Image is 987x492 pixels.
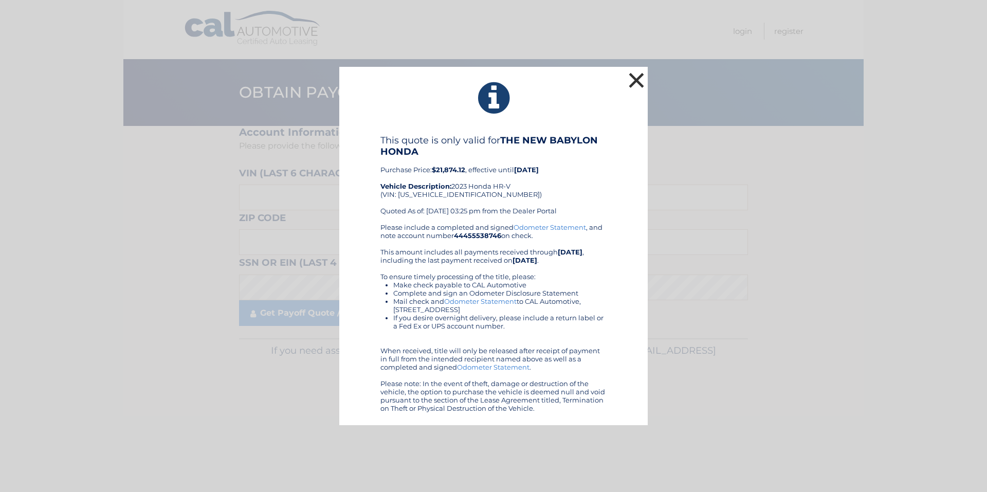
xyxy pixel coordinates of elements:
b: THE NEW BABYLON HONDA [380,135,598,157]
b: [DATE] [558,248,582,256]
b: 44455538746 [454,231,501,240]
li: If you desire overnight delivery, please include a return label or a Fed Ex or UPS account number. [393,314,607,330]
div: Purchase Price: , effective until 2023 Honda HR-V (VIN: [US_VEHICLE_IDENTIFICATION_NUMBER]) Quote... [380,135,607,223]
button: × [626,70,647,90]
strong: Vehicle Description: [380,182,451,190]
li: Complete and sign an Odometer Disclosure Statement [393,289,607,297]
a: Odometer Statement [457,363,529,371]
b: [DATE] [513,256,537,264]
h4: This quote is only valid for [380,135,607,157]
div: Please include a completed and signed , and note account number on check. This amount includes al... [380,223,607,412]
li: Mail check and to CAL Automotive, [STREET_ADDRESS] [393,297,607,314]
a: Odometer Statement [514,223,586,231]
b: $21,874.12 [432,166,465,174]
b: [DATE] [514,166,539,174]
li: Make check payable to CAL Automotive [393,281,607,289]
a: Odometer Statement [444,297,517,305]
